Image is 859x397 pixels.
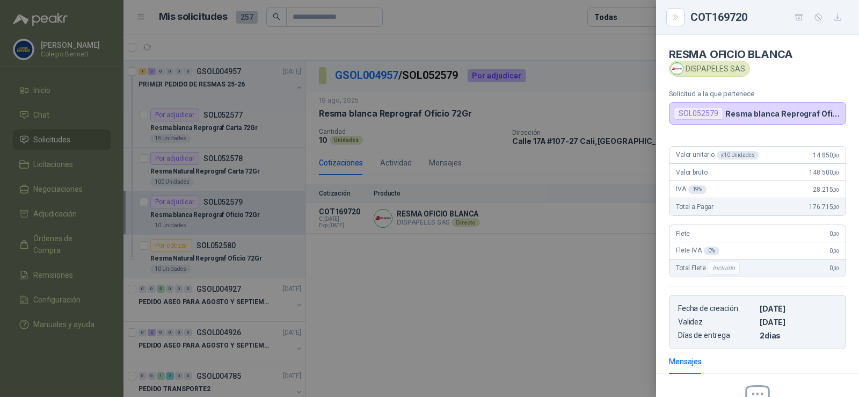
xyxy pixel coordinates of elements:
span: 0 [829,230,839,237]
span: ,00 [833,204,839,210]
div: SOL052579 [674,107,723,120]
span: 0 [829,247,839,255]
span: IVA [676,185,707,194]
span: Valor unitario [676,151,759,160]
h4: RESMA OFICIO BLANCA [669,48,846,61]
span: Total Flete [676,262,742,275]
div: DISPAPELES SAS [669,61,750,77]
p: Días de entrega [678,331,755,340]
p: Solicitud a la que pertenece [669,90,846,98]
span: 14.850 [813,151,839,159]
span: 28.215 [813,186,839,193]
button: Close [669,11,682,24]
span: ,00 [833,187,839,193]
span: ,00 [833,231,839,237]
p: Fecha de creación [678,304,755,313]
p: Validez [678,317,755,327]
span: Flete IVA [676,247,719,255]
div: x 10 Unidades [717,151,759,160]
span: Total a Pagar [676,203,714,211]
span: 0 [829,264,839,272]
div: COT169720 [690,9,846,26]
img: Company Logo [671,63,683,75]
p: 2 dias [760,331,837,340]
span: 176.715 [809,203,839,211]
p: [DATE] [760,304,837,313]
span: ,00 [833,265,839,271]
div: 0 % [704,247,719,255]
div: Mensajes [669,356,702,367]
span: Flete [676,230,690,237]
div: Incluido [708,262,740,275]
span: 148.500 [809,169,839,176]
span: ,00 [833,170,839,176]
p: Resma blanca Reprograf Oficio 72Gr [725,109,841,118]
p: [DATE] [760,317,837,327]
span: ,00 [833,248,839,254]
span: ,00 [833,153,839,158]
span: Valor bruto [676,169,707,176]
div: 19 % [688,185,707,194]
